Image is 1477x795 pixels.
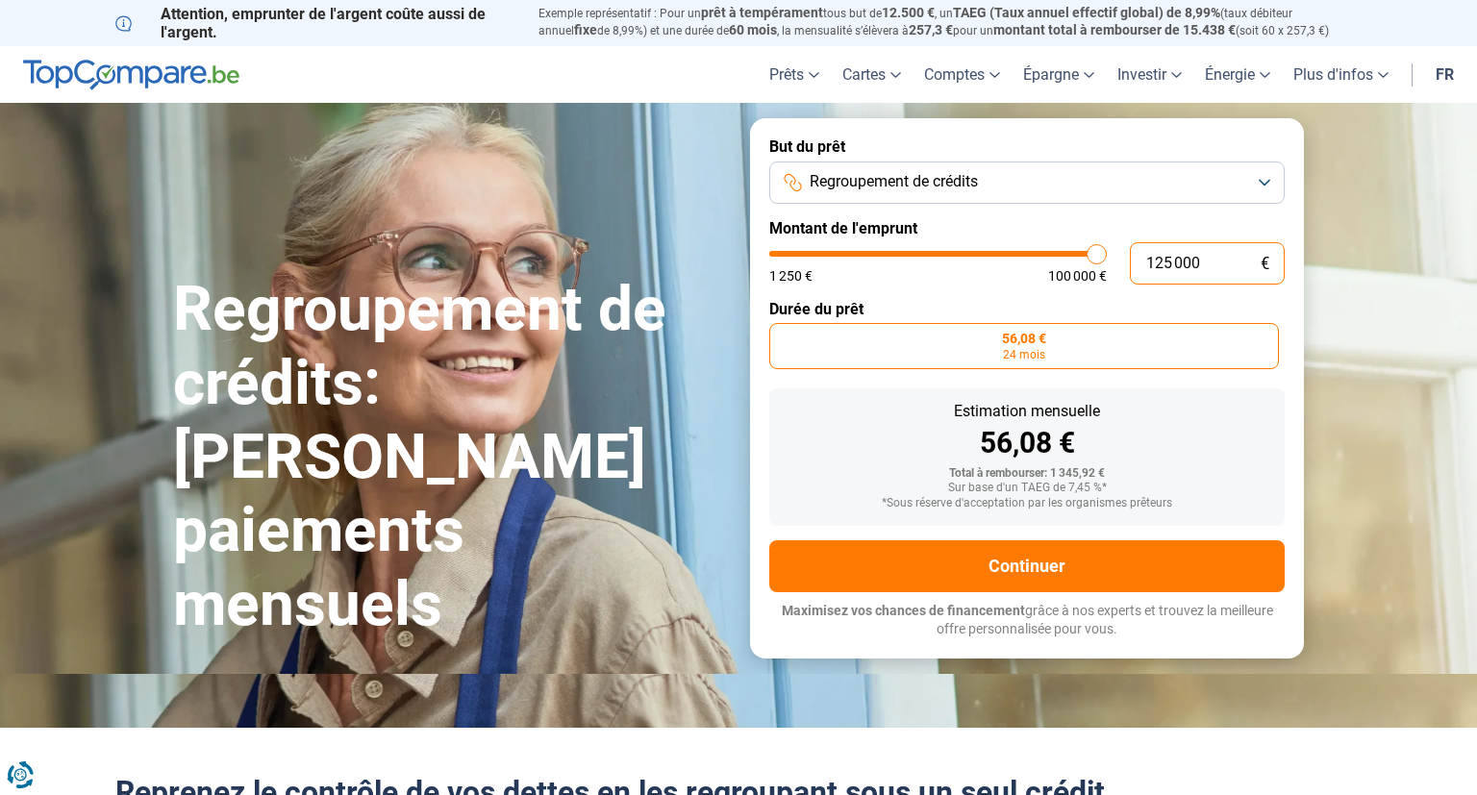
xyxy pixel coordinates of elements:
span: € [1261,256,1269,272]
span: 1 250 € [769,269,813,283]
button: Continuer [769,540,1285,592]
div: *Sous réserve d'acceptation par les organismes prêteurs [785,497,1269,510]
div: 56,08 € [785,429,1269,458]
a: Cartes [831,46,913,103]
label: But du prêt [769,137,1285,156]
a: Investir [1106,46,1193,103]
a: Énergie [1193,46,1282,103]
h1: Regroupement de crédits: [PERSON_NAME] paiements mensuels [173,273,727,642]
span: 257,3 € [909,22,953,37]
label: Durée du prêt [769,300,1285,318]
div: Total à rembourser: 1 345,92 € [785,467,1269,481]
p: Exemple représentatif : Pour un tous but de , un (taux débiteur annuel de 8,99%) et une durée de ... [538,5,1362,39]
span: fixe [574,22,597,37]
div: Estimation mensuelle [785,404,1269,419]
span: Maximisez vos chances de financement [782,603,1025,618]
p: Attention, emprunter de l'argent coûte aussi de l'argent. [115,5,515,41]
label: Montant de l'emprunt [769,219,1285,237]
div: Sur base d'un TAEG de 7,45 %* [785,482,1269,495]
span: 100 000 € [1048,269,1107,283]
span: 60 mois [729,22,777,37]
button: Regroupement de crédits [769,161,1285,204]
span: 56,08 € [1002,332,1046,345]
p: grâce à nos experts et trouvez la meilleure offre personnalisée pour vous. [769,602,1285,639]
span: Regroupement de crédits [810,171,978,192]
a: Épargne [1012,46,1106,103]
a: Plus d'infos [1282,46,1400,103]
img: TopCompare [23,60,239,90]
span: montant total à rembourser de 15.438 € [993,22,1236,37]
a: fr [1424,46,1465,103]
span: TAEG (Taux annuel effectif global) de 8,99% [953,5,1220,20]
a: Prêts [758,46,831,103]
span: 24 mois [1003,349,1045,360]
a: Comptes [913,46,1012,103]
span: 12.500 € [882,5,935,20]
span: prêt à tempérament [701,5,823,20]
